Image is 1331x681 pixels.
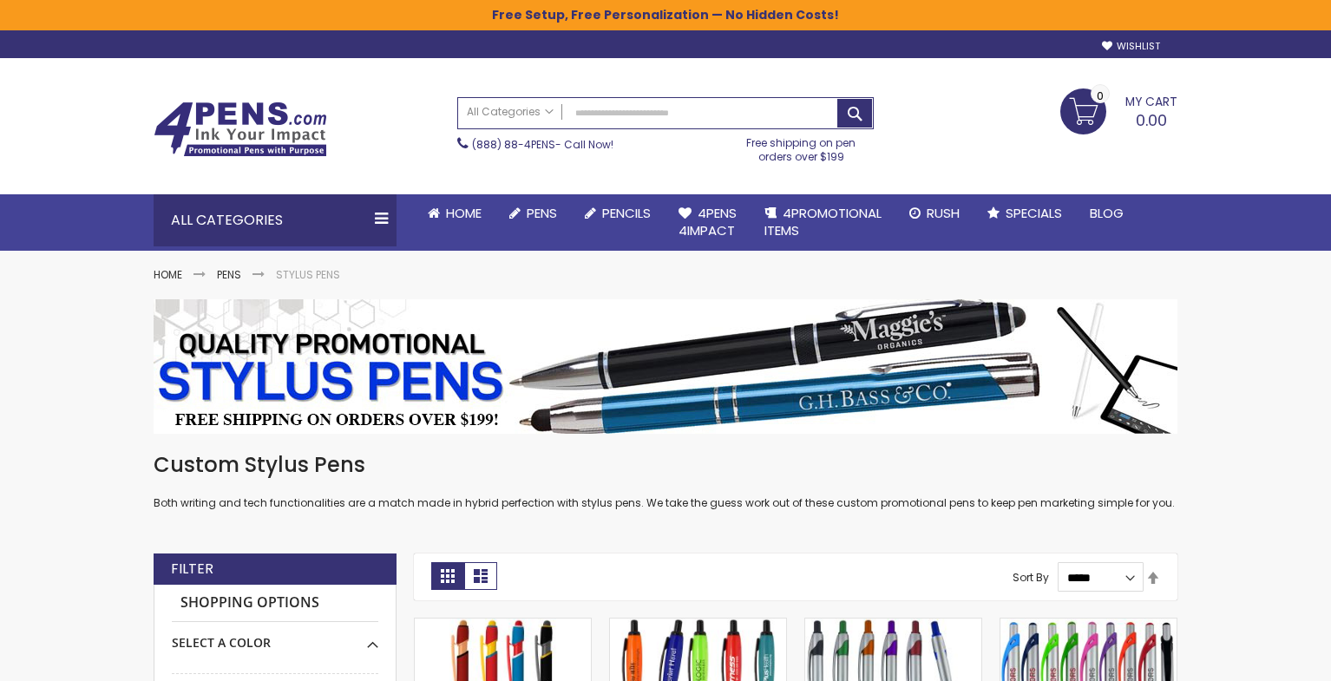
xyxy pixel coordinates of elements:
a: Pens [495,194,571,232]
span: - Call Now! [472,137,613,152]
strong: Grid [431,562,464,590]
a: Pencils [571,194,665,232]
img: Stylus Pens [154,299,1177,434]
div: All Categories [154,194,397,246]
span: 0 [1097,88,1104,104]
a: Home [414,194,495,232]
a: 4PROMOTIONALITEMS [751,194,895,251]
span: 4Pens 4impact [679,204,737,239]
span: 0.00 [1136,109,1167,131]
strong: Stylus Pens [276,267,340,282]
h1: Custom Stylus Pens [154,451,1177,479]
span: Specials [1006,204,1062,222]
div: Both writing and tech functionalities are a match made in hybrid perfection with stylus pens. We ... [154,451,1177,511]
a: Pens [217,267,241,282]
a: Neon-Bright Promo Pens - Special Offer [610,618,786,632]
span: All Categories [467,105,554,119]
a: Lexus Stylus Pen [1000,618,1177,632]
a: Specials [974,194,1076,232]
a: Blog [1076,194,1138,232]
img: 4Pens Custom Pens and Promotional Products [154,101,327,157]
span: Pencils [602,204,651,222]
strong: Filter [171,560,213,579]
a: Rush [895,194,974,232]
a: (888) 88-4PENS [472,137,555,152]
span: Rush [927,204,960,222]
a: Wishlist [1102,40,1160,53]
span: Pens [527,204,557,222]
span: Blog [1090,204,1124,222]
span: Home [446,204,482,222]
a: 0.00 0 [1060,88,1177,132]
a: Home [154,267,182,282]
a: 4Pens4impact [665,194,751,251]
div: Free shipping on pen orders over $199 [729,129,875,164]
strong: Shopping Options [172,585,378,622]
label: Sort By [1013,570,1049,585]
a: Superhero Ellipse Softy Pen with Stylus - Laser Engraved [415,618,591,632]
span: 4PROMOTIONAL ITEMS [764,204,882,239]
a: Slim Jen Silver Stylus [805,618,981,632]
a: All Categories [458,98,562,127]
div: Select A Color [172,622,378,652]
